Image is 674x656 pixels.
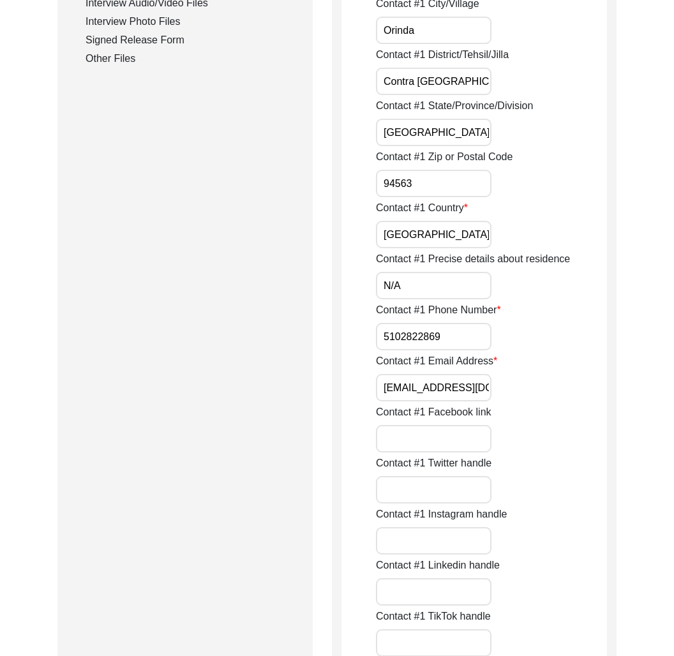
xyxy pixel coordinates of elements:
label: Contact #1 Twitter handle [376,456,491,471]
label: Contact #1 Phone Number [376,302,501,318]
label: Contact #1 State/Province/Division [376,98,533,114]
label: Contact #1 Linkedin handle [376,558,500,573]
div: Other Files [86,51,297,66]
label: Contact #1 Zip or Postal Code [376,149,513,165]
label: Contact #1 District/Tehsil/Jilla [376,47,509,63]
div: Signed Release Form [86,33,297,48]
label: Contact #1 Instagram handle [376,507,507,522]
label: Contact #1 Email Address [376,354,497,369]
label: Contact #1 TikTok handle [376,609,491,624]
div: Interview Photo Files [86,14,297,29]
label: Contact #1 Precise details about residence [376,251,570,267]
label: Contact #1 Facebook link [376,405,491,420]
label: Contact #1 Country [376,200,468,216]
